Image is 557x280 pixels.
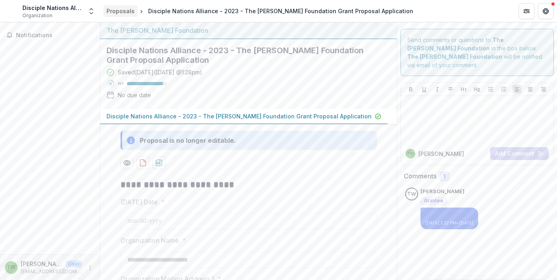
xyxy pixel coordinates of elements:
[432,84,442,94] button: Italicize
[419,84,429,94] button: Underline
[21,260,62,268] p: [PERSON_NAME]
[420,188,465,196] p: [PERSON_NAME]
[519,3,535,19] button: Partners
[107,112,372,120] p: Disciple Nations Alliance - 2023 - The [PERSON_NAME] Foundation Grant Proposal Application
[512,84,522,94] button: Align Left
[140,136,236,145] div: Proposal is no longer editable.
[406,84,416,94] button: Bold
[525,84,535,94] button: Align Center
[443,173,446,180] span: 1
[118,81,124,86] p: 90 %
[85,263,95,272] button: More
[3,29,97,42] button: Notifications
[148,7,413,15] div: Disciple Nations Alliance - 2023 - The [PERSON_NAME] Foundation Grant Proposal Application
[22,4,82,12] div: Disciple Nations Alliance Inc
[407,152,414,156] div: Tim Williams
[21,268,82,275] p: [EMAIL_ADDRESS][DOMAIN_NAME]
[107,26,390,35] div: The [PERSON_NAME] Foundation
[66,260,82,268] p: User
[418,150,464,158] p: [PERSON_NAME]
[499,84,509,94] button: Ordered List
[118,68,202,76] div: Saved [DATE] ( [DATE] @ 1:28pm )
[538,3,554,19] button: Get Help
[539,84,548,94] button: Align Right
[407,192,416,197] div: Tim Williams
[472,84,482,94] button: Heading 2
[16,32,93,39] span: Notifications
[153,156,165,169] button: download-proposal
[22,12,52,19] span: Organization
[86,3,97,19] button: Open entity switcher
[121,156,133,169] button: Preview e3f217da-612e-4e62-af41-a69054ce5a71-0.pdf
[107,7,135,15] div: Proposals
[425,220,473,226] p: [DATE] 2:22 PM • [DATE]
[486,84,495,94] button: Bullet List
[121,197,158,207] p: [DATE] Date
[407,53,502,60] strong: The [PERSON_NAME] Foundation
[121,236,179,245] p: Organization Name
[103,5,416,17] nav: breadcrumb
[107,46,378,65] h2: Disciple Nations Alliance - 2023 - The [PERSON_NAME] Foundation Grant Proposal Application
[446,84,455,94] button: Strike
[459,84,469,94] button: Heading 1
[404,172,436,180] h2: Comments
[137,156,149,169] button: download-proposal
[490,147,549,160] button: Add Comment
[400,29,554,76] div: Send comments or questions to in the box below. will be notified via email of your comment.
[103,5,138,17] a: Proposals
[424,198,443,204] span: Grantee
[7,265,16,270] div: Tim Williams
[118,91,151,99] div: No due date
